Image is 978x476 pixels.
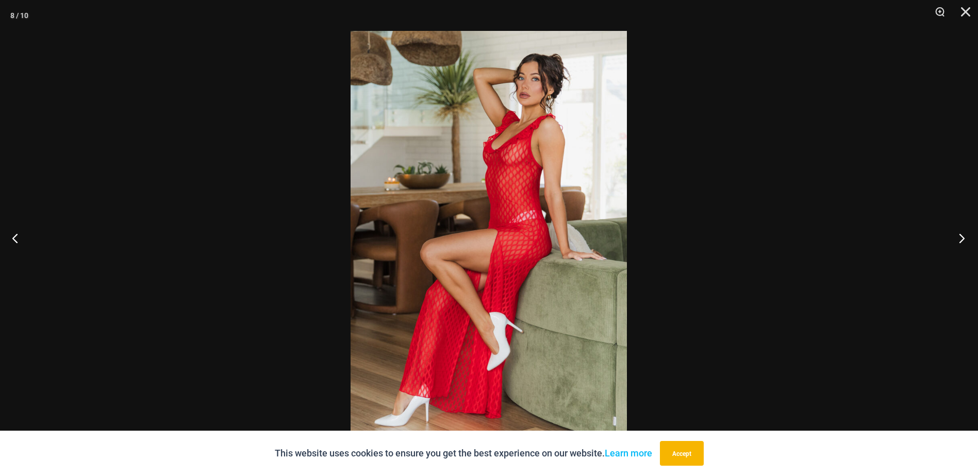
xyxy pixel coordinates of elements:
[275,446,652,461] p: This website uses cookies to ensure you get the best experience on our website.
[660,441,704,466] button: Accept
[605,448,652,458] a: Learn more
[10,8,28,23] div: 8 / 10
[939,212,978,264] button: Next
[351,31,627,445] img: Sometimes Red 587 Dress 08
